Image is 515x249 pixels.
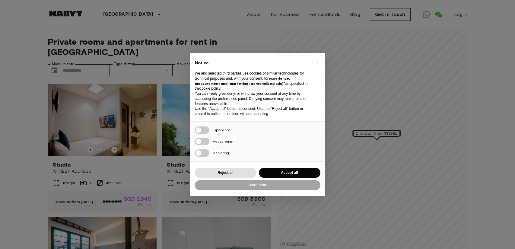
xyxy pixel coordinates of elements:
span: Experience [212,128,230,132]
strong: experience, measurement and “marketing (personalized ads)” [195,76,290,86]
span: × [316,59,318,66]
p: We and selected third parties use cookies or similar technologies for technical purposes and, wit... [195,71,311,91]
button: Reject all [195,168,256,178]
button: Learn more [195,180,320,190]
p: Use the “Accept all” button to consent. Use the “Reject all” button or close this notice to conti... [195,106,311,117]
p: You can freely give, deny, or withdraw your consent at any time by accessing the preferences pane... [195,91,311,106]
button: Close this notice [313,58,322,67]
span: Marketing [212,151,229,155]
span: Measurement [212,139,236,144]
button: Accept all [259,168,320,178]
a: cookie policy [200,86,220,91]
h2: Notice [195,60,311,66]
